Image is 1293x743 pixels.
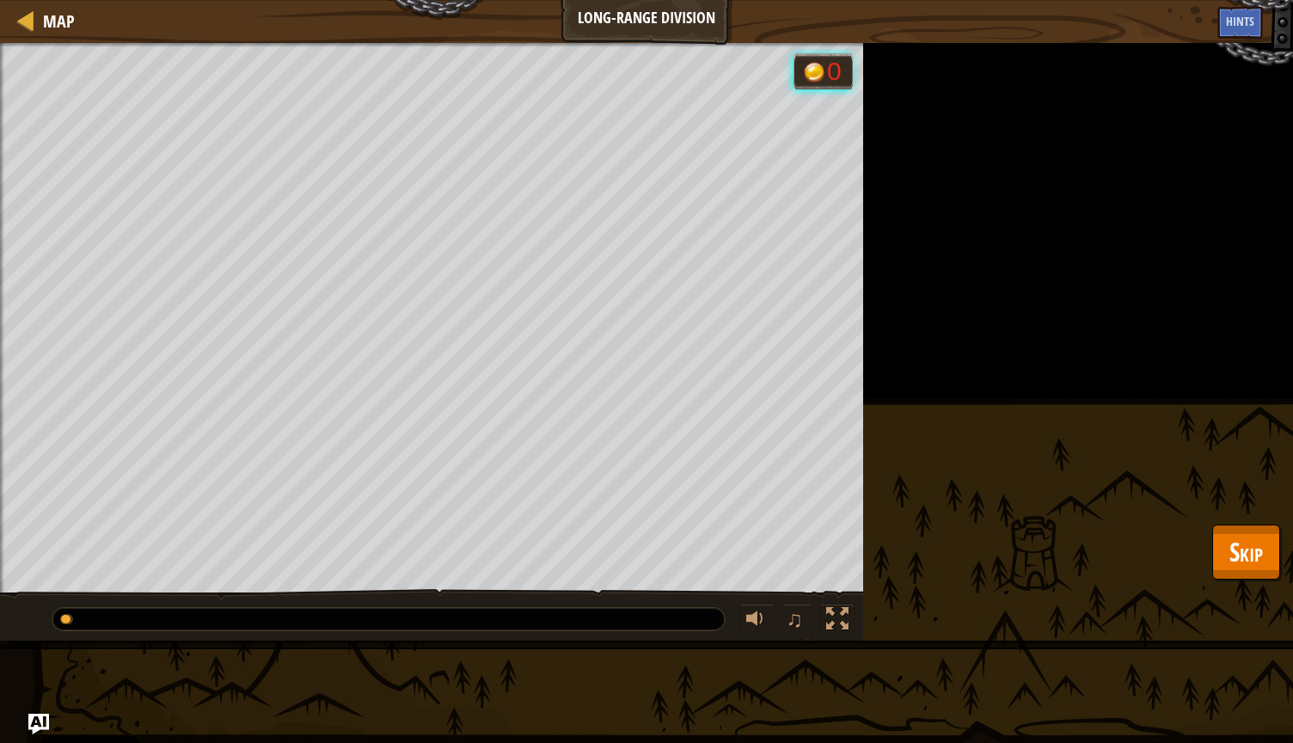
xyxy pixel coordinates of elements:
button: Toggle fullscreen [820,604,855,639]
div: Team 'humans' has 0 gold. [794,53,853,89]
span: Hints [1226,13,1254,29]
button: Adjust volume [740,604,775,639]
a: Map [34,9,75,33]
span: ♫ [787,606,804,632]
span: Map [43,9,75,33]
div: 0 [827,58,844,84]
button: Ask AI [28,714,49,734]
span: Skip [1229,534,1263,569]
button: Skip [1212,525,1280,580]
button: ♫ [783,604,812,639]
